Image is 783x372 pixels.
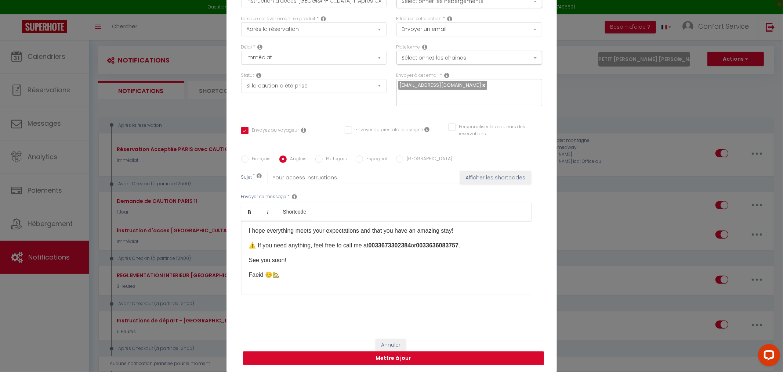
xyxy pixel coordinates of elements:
[249,256,523,265] p: See you soon!
[241,193,287,200] label: Envoyer ce message
[425,126,430,132] i: Envoyer au prestataire si il est assigné
[363,155,388,164] label: Espagnol
[277,203,312,221] a: Shortcode
[323,155,347,164] label: Portugais
[249,127,299,135] label: Envoyez au voyageur
[243,351,544,365] button: Mettre à jour
[321,16,326,22] i: Event Occur
[292,194,297,200] i: Message
[396,15,442,22] label: Effectuer cette action
[447,16,453,22] i: Action Type
[423,44,428,50] i: Action Channel
[445,72,450,78] i: Recipient
[257,173,262,179] i: Subject
[241,44,252,51] label: Délai
[301,127,307,133] i: Envoyer au voyageur
[249,226,523,235] p: I hope everything meets your expectations and that you have an amazing stay!
[259,203,277,221] a: Italic
[368,242,411,248] strong: 0033673302384
[249,241,523,250] p: ⚠️ If you need anything, feel free to call me at or .
[257,72,262,78] i: Booking status
[403,155,453,164] label: [GEOGRAPHIC_DATA]
[376,339,406,351] button: Annuler
[400,82,482,89] span: [EMAIL_ADDRESS][DOMAIN_NAME]
[752,341,783,372] iframe: LiveChat chat widget
[249,271,523,279] p: Faeid 😊🏡​
[241,15,316,22] label: Lorsque cet événement se produit
[258,44,263,50] i: Action Time
[241,72,254,79] label: Statut
[396,51,542,65] button: Sélectionnez les chaînes
[241,203,259,221] a: Bold
[460,171,531,184] button: Afficher les shortcodes
[249,155,271,164] label: Français
[416,242,458,248] strong: 0033636083757
[287,155,307,164] label: Anglais
[241,174,252,182] label: Sujet
[396,72,439,79] label: Envoyer à cet email
[396,44,420,51] label: Plateforme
